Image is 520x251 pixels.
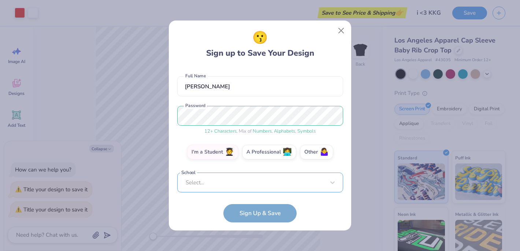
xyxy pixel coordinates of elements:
[252,29,268,47] span: 😗
[320,148,329,156] span: 🤷‍♀️
[225,148,234,156] span: 🧑‍🎓
[242,145,296,159] label: A Professional
[187,145,238,159] label: I'm a Student
[206,29,314,59] div: Sign up to Save Your Design
[180,169,197,176] label: School
[274,128,295,134] span: Alphabets
[334,24,348,38] button: Close
[177,128,343,135] div: , Mix of , ,
[283,148,292,156] span: 👩‍💻
[253,128,272,134] span: Numbers
[204,128,237,134] span: 12 + Characters
[297,128,316,134] span: Symbols
[300,145,333,159] label: Other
